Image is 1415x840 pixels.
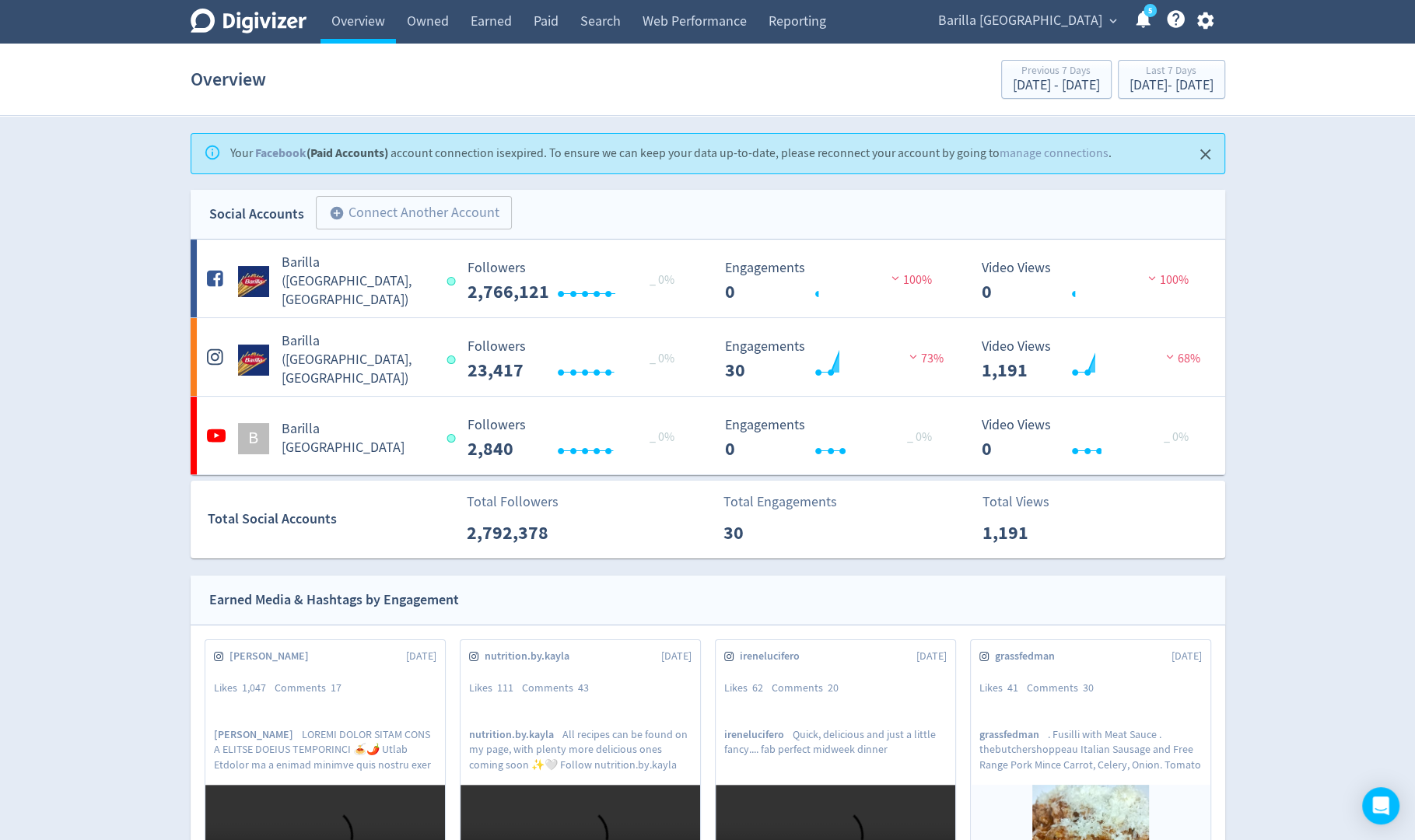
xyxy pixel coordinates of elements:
span: nutrition.by.kayla [469,727,562,742]
svg: Followers --- [460,418,693,459]
h5: Barilla ([GEOGRAPHIC_DATA], [GEOGRAPHIC_DATA]) [282,332,433,388]
div: B [238,423,269,454]
img: negative-performance.svg [905,351,921,362]
span: Data last synced: 29 Sep 2025, 10:01am (AEST) [447,434,461,443]
a: Barilla (AU, NZ) undefinedBarilla ([GEOGRAPHIC_DATA], [GEOGRAPHIC_DATA]) Followers --- _ 0% Follo... [191,318,1225,396]
button: Previous 7 Days[DATE] - [DATE] [1001,60,1112,99]
div: Total Social Accounts [208,508,456,530]
span: _ 0% [650,351,674,366]
span: [PERSON_NAME] [214,727,302,742]
span: Data last synced: 28 Sep 2025, 10:01pm (AEST) [447,277,461,285]
div: Your account connection is expired . To ensure we can keep your data up-to-date, please reconnect... [230,138,1112,169]
span: 68% [1162,351,1200,366]
span: 100% [888,272,932,288]
a: BBarilla [GEOGRAPHIC_DATA] Followers --- _ 0% Followers 2,840 Engagements 0 Engagements 0 _ 0% Vi... [191,397,1225,474]
p: 1,191 [982,519,1072,547]
img: Barilla (AU, NZ) undefined [238,266,269,297]
div: Last 7 Days [1130,65,1214,79]
span: _ 0% [650,272,674,288]
h5: Barilla ([GEOGRAPHIC_DATA], [GEOGRAPHIC_DATA]) [282,254,433,310]
div: Comments [275,681,350,696]
div: Comments [772,681,847,696]
span: 20 [828,681,839,695]
svg: Engagements 0 [717,418,951,459]
img: negative-performance.svg [1144,272,1160,284]
a: Connect Another Account [304,198,512,230]
div: Social Accounts [209,203,304,226]
div: Previous 7 Days [1013,65,1100,79]
div: Comments [522,681,597,696]
span: Barilla [GEOGRAPHIC_DATA] [938,9,1102,33]
p: Total Followers [467,492,559,513]
p: . Fusilli with Meat Sauce . thebutchershoppeau Italian Sausage and Free Range Pork Mince Carrot, ... [979,727,1202,771]
text: 5 [1147,5,1151,16]
svg: Engagements 0 [717,261,951,302]
span: 43 [578,681,589,695]
button: Connect Another Account [316,196,512,230]
span: [DATE] [1172,649,1202,664]
svg: Video Views 1,191 [974,339,1207,380]
div: Likes [979,681,1027,696]
p: Total Views [982,492,1072,513]
p: Total Engagements [723,492,837,513]
svg: Engagements 30 [717,339,951,380]
div: Comments [1027,681,1102,696]
span: [PERSON_NAME] [229,649,317,664]
p: Quick, delicious and just a little fancy.... fab perfect midweek dinner [724,727,947,771]
div: [DATE] - [DATE] [1013,79,1100,93]
span: add_circle [329,205,345,221]
span: 1,047 [242,681,266,695]
p: 30 [723,519,813,547]
img: negative-performance.svg [888,272,903,284]
span: expand_more [1106,14,1120,28]
span: irenelucifero [740,649,808,664]
svg: Video Views 0 [974,418,1207,459]
span: grassfedman [979,727,1048,742]
div: Earned Media & Hashtags by Engagement [209,589,459,611]
div: [DATE] - [DATE] [1130,79,1214,93]
div: Likes [469,681,522,696]
span: 62 [752,681,763,695]
span: nutrition.by.kayla [485,649,578,664]
svg: Followers --- [460,261,693,302]
p: All recipes can be found on my page, with plenty more delicious ones coming soon ✨🤍 Follow nutrit... [469,727,692,771]
button: Close [1193,142,1218,167]
span: grassfedman [995,649,1063,664]
img: negative-performance.svg [1162,351,1178,362]
span: 100% [1144,272,1189,288]
a: manage connections [1000,145,1109,161]
span: _ 0% [650,429,674,445]
button: Barilla [GEOGRAPHIC_DATA] [933,9,1121,33]
span: 41 [1007,681,1018,695]
svg: Video Views 0 [974,261,1207,302]
div: Likes [214,681,275,696]
span: 17 [331,681,341,695]
span: irenelucifero [724,727,793,742]
span: _ 0% [907,429,932,445]
button: Last 7 Days[DATE]- [DATE] [1118,60,1225,99]
a: Facebook [255,145,306,161]
span: [DATE] [916,649,947,664]
p: LOREMI DOLOR SITAM CONS A ELITSE DOEIUS TEMPORINCI 🍝🌶️ Utlab Etdolor ma a enimad minimve quis nos... [214,727,436,771]
span: [DATE] [406,649,436,664]
strong: (Paid Accounts) [255,145,388,161]
img: Barilla (AU, NZ) undefined [238,345,269,376]
h1: Overview [191,54,266,104]
span: _ 0% [1164,429,1189,445]
span: 73% [905,351,944,366]
div: Likes [724,681,772,696]
p: 2,792,378 [467,519,556,547]
span: [DATE] [661,649,692,664]
span: Data last synced: 28 Sep 2025, 10:01pm (AEST) [447,355,461,364]
svg: Followers --- [460,339,693,380]
span: 30 [1083,681,1094,695]
a: Barilla (AU, NZ) undefinedBarilla ([GEOGRAPHIC_DATA], [GEOGRAPHIC_DATA]) Followers --- _ 0% Follo... [191,240,1225,317]
h5: Barilla [GEOGRAPHIC_DATA] [282,420,433,457]
div: Open Intercom Messenger [1362,787,1399,824]
a: 5 [1144,4,1157,17]
span: 111 [497,681,513,695]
